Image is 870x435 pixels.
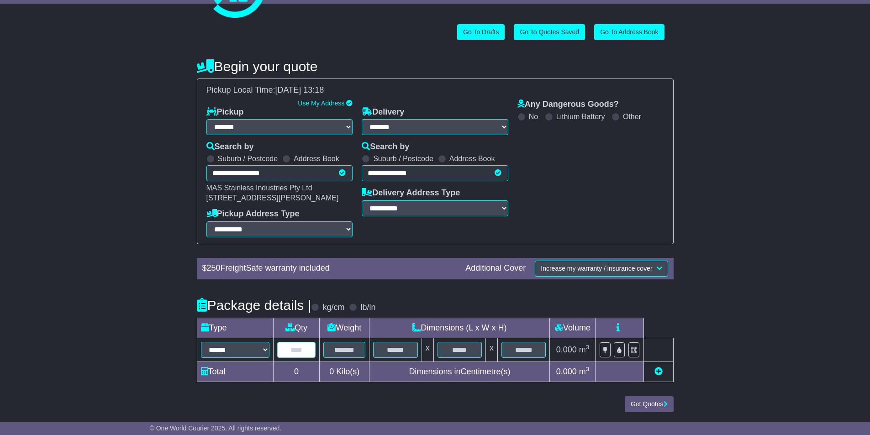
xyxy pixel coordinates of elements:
[623,112,641,121] label: Other
[202,85,669,95] div: Pickup Local Time:
[322,303,344,313] label: kg/cm
[362,188,460,198] label: Delivery Address Type
[654,367,663,376] a: Add new item
[556,112,605,121] label: Lithium Battery
[461,263,530,273] div: Additional Cover
[197,362,273,382] td: Total
[198,263,461,273] div: $ FreightSafe warranty included
[206,107,244,117] label: Pickup
[535,261,668,277] button: Increase my warranty / insurance cover
[206,184,312,192] span: MAS Stainless Industries Pty Ltd
[150,425,282,432] span: © One World Courier 2025. All rights reserved.
[275,85,324,94] span: [DATE] 13:18
[369,362,550,382] td: Dimensions in Centimetre(s)
[550,318,596,338] td: Volume
[586,344,590,351] sup: 3
[579,345,590,354] span: m
[207,263,221,273] span: 250
[556,367,577,376] span: 0.000
[206,142,254,152] label: Search by
[514,24,585,40] a: Go To Quotes Saved
[298,100,344,107] a: Use My Address
[294,154,339,163] label: Address Book
[362,142,409,152] label: Search by
[362,107,404,117] label: Delivery
[320,318,369,338] td: Weight
[579,367,590,376] span: m
[369,318,550,338] td: Dimensions (L x W x H)
[329,367,334,376] span: 0
[529,112,538,121] label: No
[449,154,495,163] label: Address Book
[422,338,433,362] td: x
[517,100,619,110] label: Any Dangerous Goods?
[586,366,590,372] sup: 3
[206,194,339,202] span: [STREET_ADDRESS][PERSON_NAME]
[218,154,278,163] label: Suburb / Postcode
[273,362,320,382] td: 0
[197,318,273,338] td: Type
[206,209,300,219] label: Pickup Address Type
[320,362,369,382] td: Kilo(s)
[360,303,375,313] label: lb/in
[457,24,505,40] a: Go To Drafts
[273,318,320,338] td: Qty
[625,396,674,412] button: Get Quotes
[197,59,674,74] h4: Begin your quote
[556,345,577,354] span: 0.000
[486,338,498,362] td: x
[197,298,311,313] h4: Package details |
[541,265,652,272] span: Increase my warranty / insurance cover
[594,24,664,40] a: Go To Address Book
[373,154,433,163] label: Suburb / Postcode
